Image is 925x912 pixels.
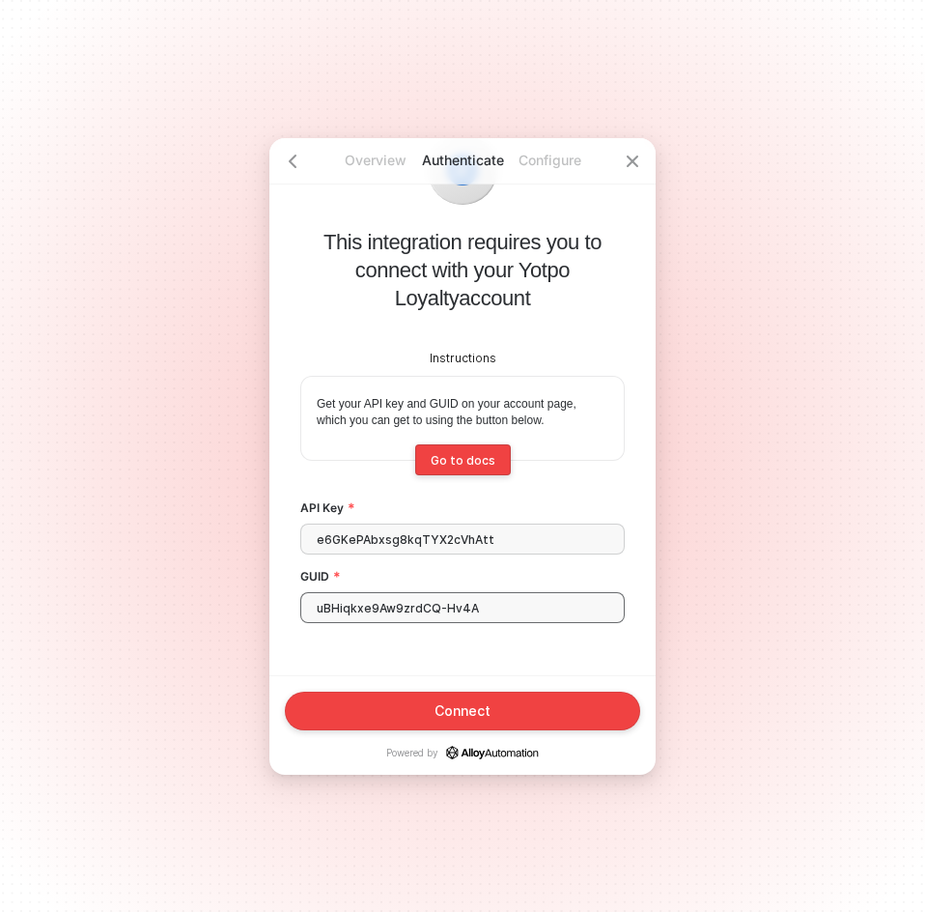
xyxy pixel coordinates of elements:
button: Connect [285,692,640,730]
label: GUID [300,568,625,584]
div: Go to docs [431,453,495,468]
a: icon-success [446,746,539,759]
p: Get your API key and GUID on your account page, which you can get to using the button below. [317,396,608,429]
input: GUID [300,592,625,623]
input: API Key [300,524,625,555]
p: This integration requires you to connect with your Yotpo Loyalty account [300,228,625,312]
p: Overview [332,151,419,170]
span: icon-close [625,154,640,169]
span: icon-arrow-left [285,154,300,169]
p: Configure [506,151,593,170]
p: Powered by [386,746,539,759]
div: Instructions [300,351,625,367]
label: API Key [300,499,625,516]
div: Connect [434,703,491,719]
a: Go to docs [415,444,511,475]
p: Authenticate [419,151,506,170]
